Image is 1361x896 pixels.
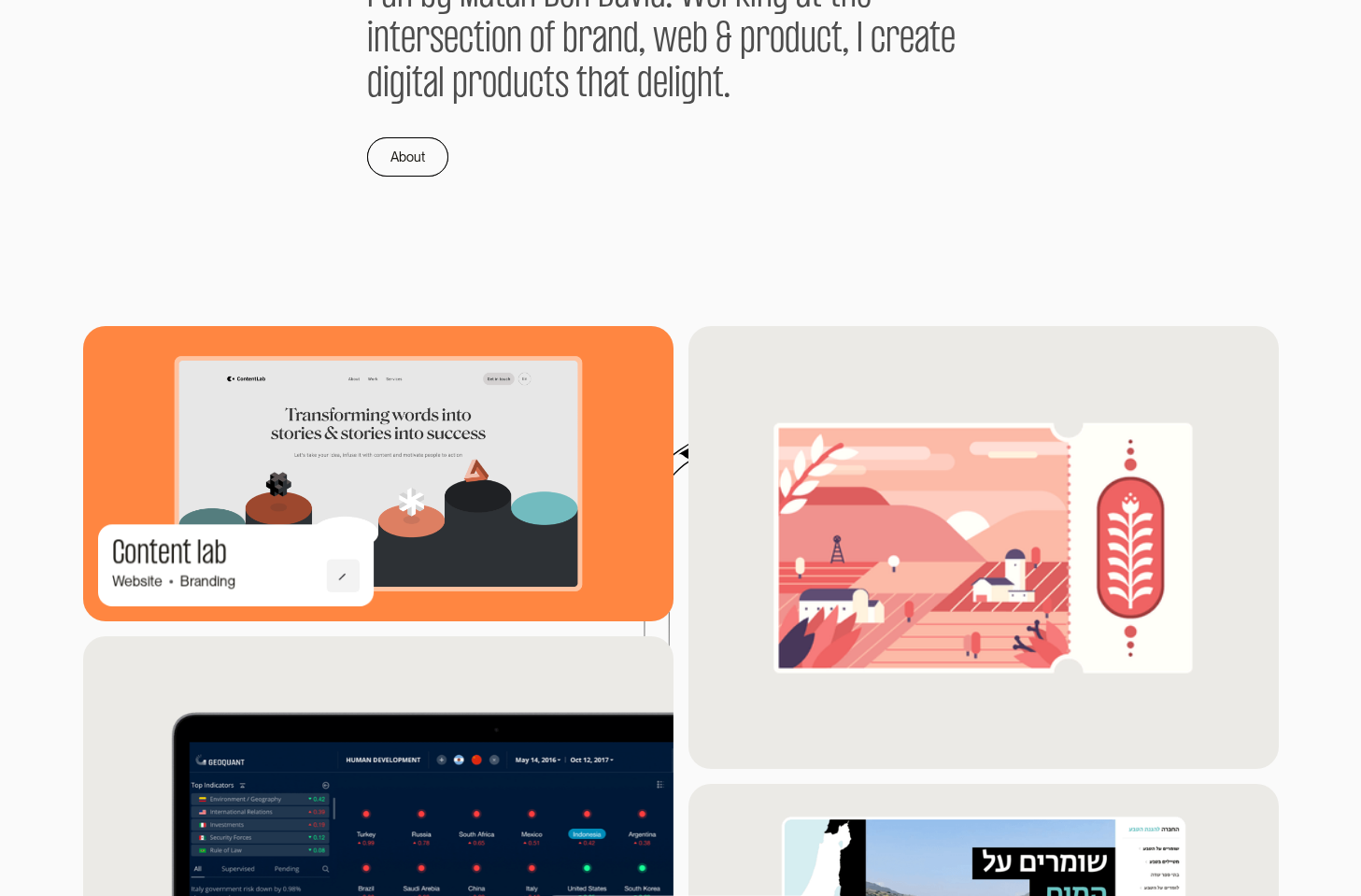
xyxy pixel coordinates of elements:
[179,571,234,592] div: Branding
[112,538,227,571] h1: Content lab
[83,326,673,621] a: Content labWebsiteBranding
[390,146,425,168] div: About
[112,571,163,592] div: Website
[367,137,448,177] a: About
